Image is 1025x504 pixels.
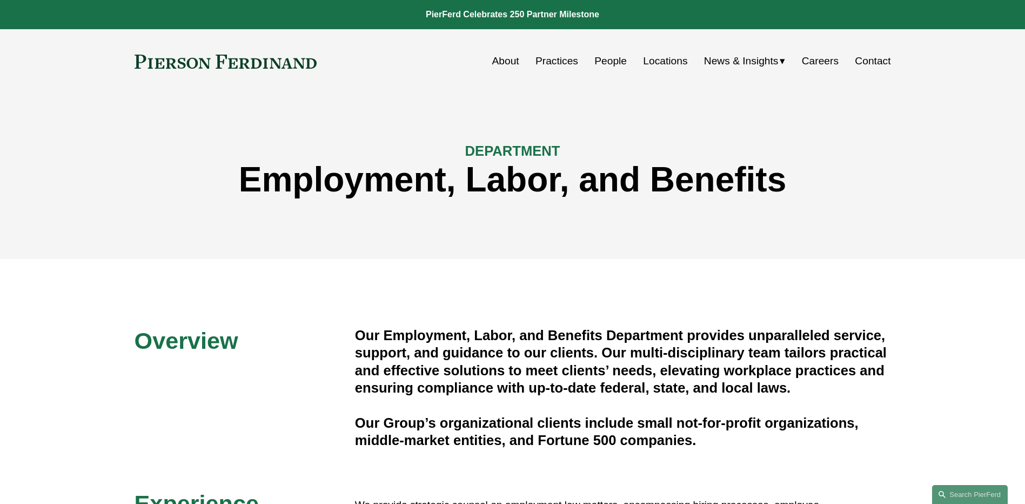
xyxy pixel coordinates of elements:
[135,328,238,354] span: Overview
[355,327,891,397] h4: Our Employment, Labor, and Benefits Department provides unparalleled service, support, and guidan...
[802,51,839,71] a: Careers
[355,414,891,449] h4: Our Group’s organizational clients include small not-for-profit organizations, middle-market enti...
[932,485,1008,504] a: Search this site
[594,51,627,71] a: People
[535,51,578,71] a: Practices
[492,51,519,71] a: About
[643,51,687,71] a: Locations
[135,160,891,200] h1: Employment, Labor, and Benefits
[465,143,560,158] span: DEPARTMENT
[704,51,786,71] a: folder dropdown
[855,51,890,71] a: Contact
[704,52,779,71] span: News & Insights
